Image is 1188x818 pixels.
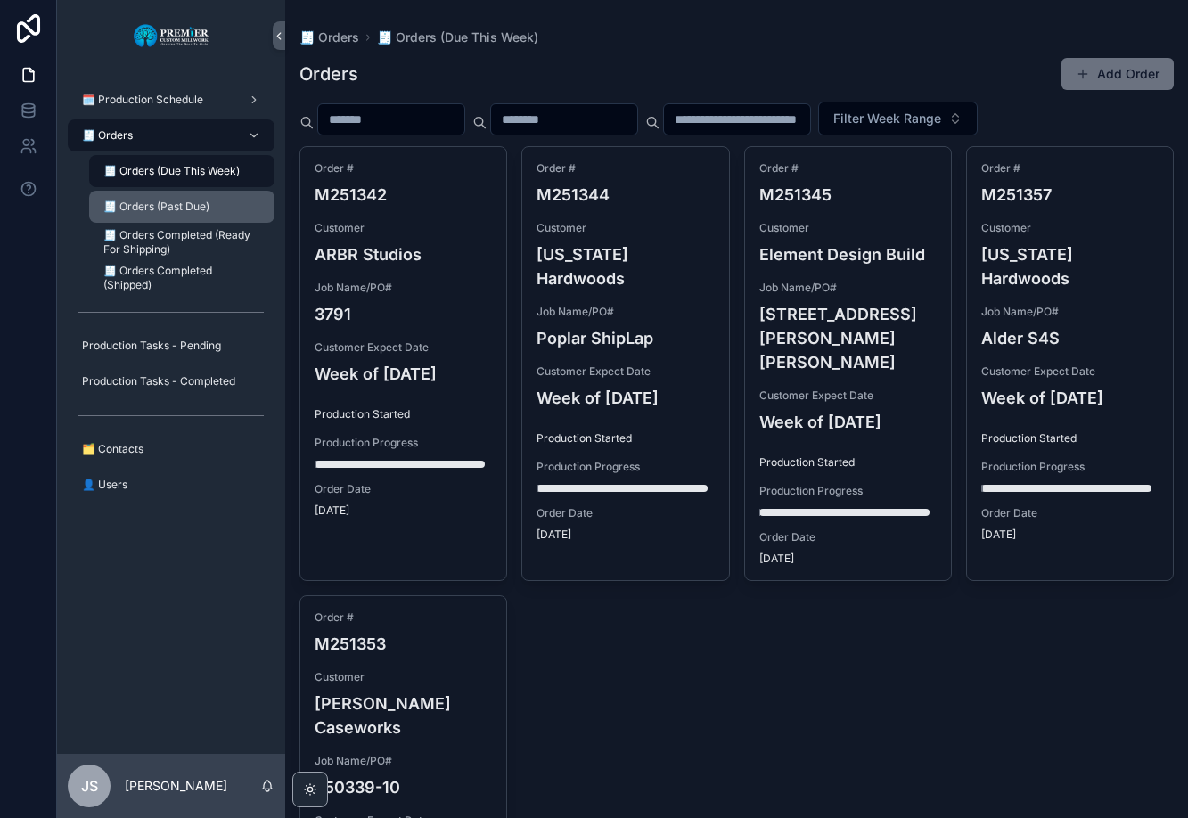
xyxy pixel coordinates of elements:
[315,775,492,799] h4: 250339-10
[315,340,492,355] span: Customer Expect Date
[981,326,1159,350] h4: Alder S4S
[818,102,978,135] button: Select Button
[315,362,492,386] h4: Week of [DATE]
[759,302,937,374] h4: [STREET_ADDRESS][PERSON_NAME][PERSON_NAME]
[315,281,492,295] span: Job Name/PO#
[299,61,358,86] h1: Orders
[315,691,492,740] h4: [PERSON_NAME] Caseworks
[82,339,221,353] span: Production Tasks - Pending
[82,442,143,456] span: 🗂️ Contacts
[981,506,1159,520] span: Order Date
[521,146,729,581] a: Order #M251344Customer[US_STATE] HardwoodsJob Name/PO#Poplar ShipLapCustomer Expect DateWeek of [...
[68,84,274,116] a: 🗓️ Production Schedule
[315,610,492,625] span: Order #
[68,119,274,151] a: 🧾 Orders
[125,777,227,795] p: [PERSON_NAME]
[537,183,714,207] h4: M251344
[759,221,937,235] span: Customer
[759,484,937,498] span: Production Progress
[68,433,274,465] a: 🗂️ Contacts
[299,146,507,581] a: Order #M251342CustomerARBR StudiosJob Name/PO#3791Customer Expect DateWeek of [DATE]Production St...
[537,528,714,542] span: [DATE]
[315,670,492,684] span: Customer
[537,364,714,379] span: Customer Expect Date
[537,506,714,520] span: Order Date
[315,183,492,207] h4: M251342
[981,221,1159,235] span: Customer
[981,242,1159,290] h4: [US_STATE] Hardwoods
[68,469,274,501] a: 👤 Users
[82,128,133,143] span: 🧾 Orders
[981,528,1159,542] span: [DATE]
[981,305,1159,319] span: Job Name/PO#
[537,221,714,235] span: Customer
[89,262,274,294] a: 🧾 Orders Completed (Shipped)
[759,242,937,266] h4: Element Design Build
[103,164,240,178] span: 🧾 Orders (Due This Week)
[315,161,492,176] span: Order #
[744,146,952,581] a: Order #M251345CustomerElement Design BuildJob Name/PO#[STREET_ADDRESS][PERSON_NAME][PERSON_NAME]C...
[537,305,714,319] span: Job Name/PO#
[315,302,492,326] h4: 3791
[315,632,492,656] h4: M251353
[981,161,1159,176] span: Order #
[537,386,714,410] h4: Week of [DATE]
[81,775,98,797] span: JS
[299,29,359,46] a: 🧾 Orders
[377,29,538,46] a: 🧾 Orders (Due This Week)
[537,161,714,176] span: Order #
[315,242,492,266] h4: ARBR Studios
[82,374,235,389] span: Production Tasks - Completed
[759,530,937,544] span: Order Date
[1061,58,1174,90] button: Add Order
[103,200,209,214] span: 🧾 Orders (Past Due)
[833,110,941,127] span: Filter Week Range
[759,161,937,176] span: Order #
[981,460,1159,474] span: Production Progress
[68,330,274,362] a: Production Tasks - Pending
[315,436,492,450] span: Production Progress
[981,386,1159,410] h4: Week of [DATE]
[57,71,285,524] div: scrollable content
[966,146,1174,581] a: Order #M251357Customer[US_STATE] HardwoodsJob Name/PO#Alder S4SCustomer Expect DateWeek of [DATE]...
[537,460,714,474] span: Production Progress
[82,478,127,492] span: 👤 Users
[82,93,203,107] span: 🗓️ Production Schedule
[89,226,274,258] a: 🧾 Orders Completed (Ready For Shipping)
[315,482,492,496] span: Order Date
[537,242,714,290] h4: [US_STATE] Hardwoods
[537,431,714,446] span: Production Started
[315,754,492,768] span: Job Name/PO#
[759,183,937,207] h4: M251345
[759,389,937,403] span: Customer Expect Date
[103,264,257,292] span: 🧾 Orders Completed (Shipped)
[103,228,257,257] span: 🧾 Orders Completed (Ready For Shipping)
[759,455,937,470] span: Production Started
[537,326,714,350] h4: Poplar ShipLap
[315,503,492,518] span: [DATE]
[981,431,1159,446] span: Production Started
[89,155,274,187] a: 🧾 Orders (Due This Week)
[315,407,492,421] span: Production Started
[315,221,492,235] span: Customer
[759,552,937,566] span: [DATE]
[759,410,937,434] h4: Week of [DATE]
[981,183,1159,207] h4: M251357
[981,364,1159,379] span: Customer Expect Date
[68,365,274,397] a: Production Tasks - Completed
[133,21,210,50] img: App logo
[89,191,274,223] a: 🧾 Orders (Past Due)
[759,281,937,295] span: Job Name/PO#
